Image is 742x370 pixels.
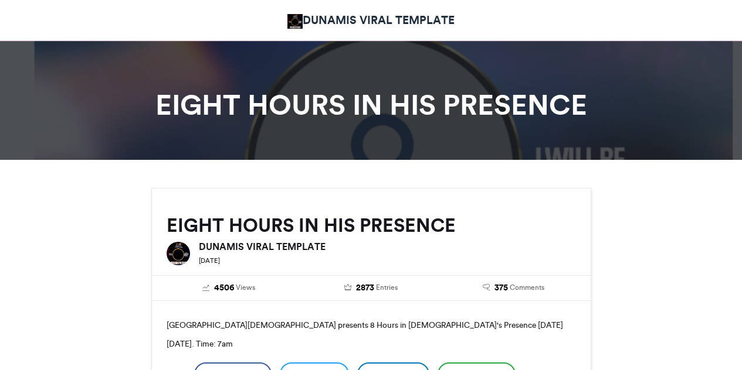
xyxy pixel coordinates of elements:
[287,12,455,29] a: DUNAMIS VIRAL TEMPLATE
[236,282,255,293] span: Views
[510,282,544,293] span: Comments
[494,282,508,294] span: 375
[167,215,576,236] h2: EIGHT HOURS IN HIS PRESENCE
[199,242,576,251] h6: DUNAMIS VIRAL TEMPLATE
[356,282,374,294] span: 2873
[287,14,303,29] img: DUNAMIS VIRAL TEMPLATE
[214,282,234,294] span: 4506
[199,256,220,265] small: [DATE]
[167,316,576,353] p: [GEOGRAPHIC_DATA][DEMOGRAPHIC_DATA] presents 8 Hours in [DEMOGRAPHIC_DATA]'s Presence [DATE][DATE...
[167,242,190,265] img: DUNAMIS VIRAL TEMPLATE
[376,282,398,293] span: Entries
[451,282,576,294] a: 375 Comments
[309,282,433,294] a: 2873 Entries
[46,91,697,119] h1: EIGHT HOURS IN HIS PRESENCE
[167,282,292,294] a: 4506 Views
